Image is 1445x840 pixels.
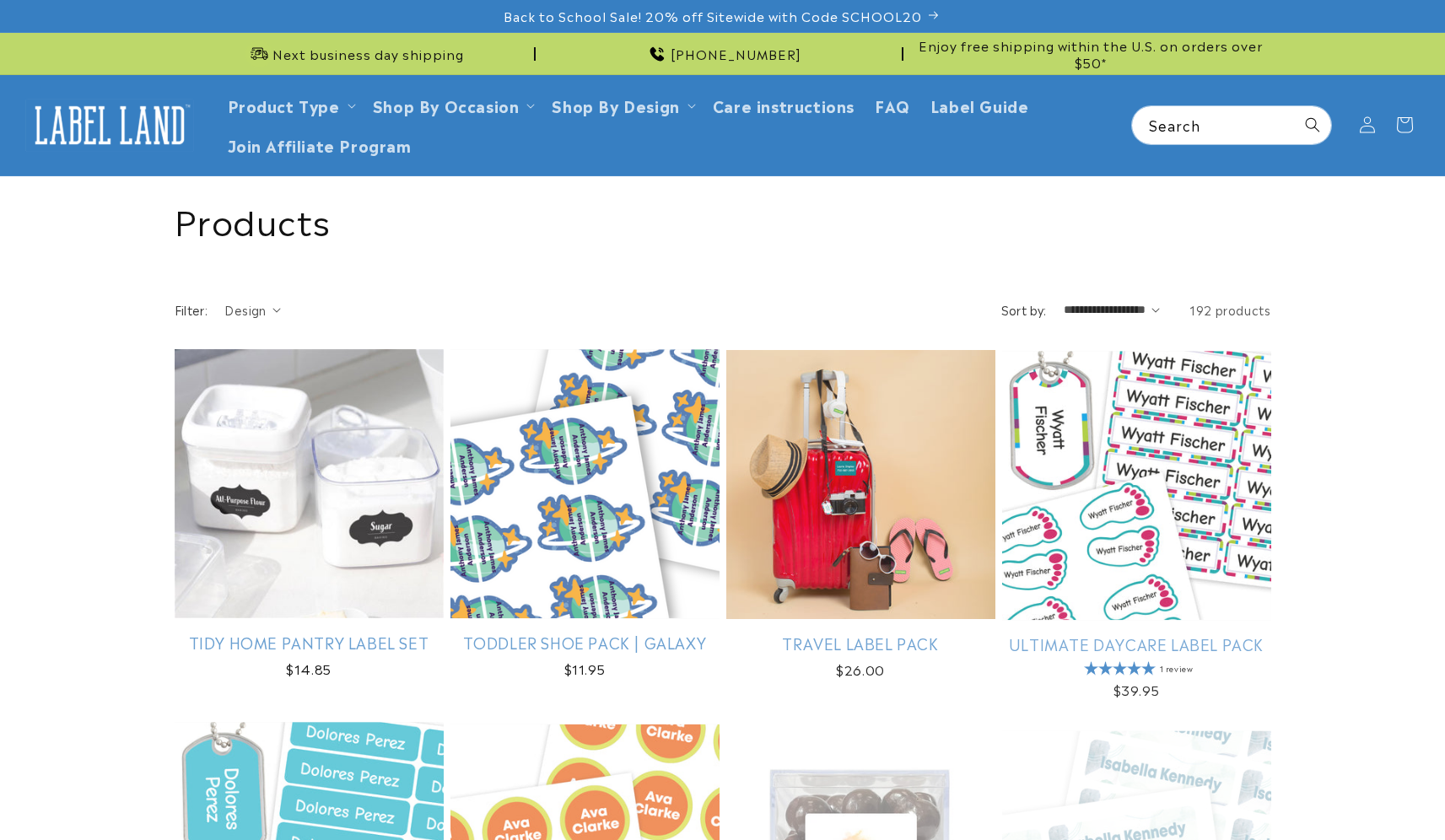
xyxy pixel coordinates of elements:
span: Back to School Sale! 20% off Sitewide with Code SCHOOL20 [504,8,922,24]
a: Label Guide [920,85,1039,125]
span: Next business day shipping [272,46,464,62]
a: Label Land [19,93,201,158]
button: Search [1294,106,1331,143]
a: Shop By Design [552,94,679,116]
summary: Shop By Occasion [363,85,542,125]
h1: Products [175,197,1271,241]
h2: Filter: [175,301,208,319]
a: Care instructions [703,85,865,125]
summary: Shop By Design [542,85,702,125]
span: FAQ [875,95,910,115]
summary: Design (0 selected) [224,301,281,319]
a: Tidy Home Pantry Label Set [175,633,444,652]
span: Enjoy free shipping within the U.S. on orders over $50* [910,37,1271,70]
summary: Product Type [218,85,363,125]
label: Sort by: [1001,301,1047,318]
div: Announcement [542,33,903,74]
span: Label Guide [930,95,1029,115]
span: Shop By Occasion [373,95,520,115]
a: Ultimate Daycare Label Pack [1002,633,1271,652]
div: Announcement [175,33,536,74]
div: Announcement [910,33,1271,74]
span: [PHONE_NUMBER] [671,46,801,62]
img: Label Land [25,99,194,151]
a: Travel Label Pack [726,633,995,652]
span: 192 products [1189,301,1270,318]
span: Design [224,301,266,318]
a: Product Type [228,94,340,116]
a: Join Affiliate Program [218,125,422,164]
a: FAQ [865,85,920,125]
span: Join Affiliate Program [228,135,412,154]
span: Care instructions [713,95,855,115]
a: Toddler Shoe Pack | Galaxy [450,633,720,652]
